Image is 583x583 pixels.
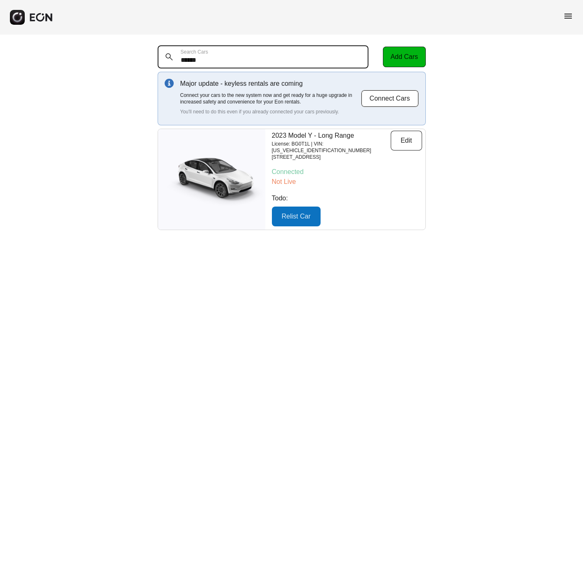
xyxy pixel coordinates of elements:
img: car [158,153,265,206]
label: Search Cars [181,49,208,55]
button: Connect Cars [361,90,419,107]
p: Not Live [272,177,422,187]
img: info [165,79,174,88]
button: Add Cars [383,47,426,67]
p: You'll need to do this even if you already connected your cars previously. [180,108,361,115]
p: Connect your cars to the new system now and get ready for a huge upgrade in increased safety and ... [180,92,361,105]
p: [STREET_ADDRESS] [272,154,391,160]
button: Edit [391,131,422,150]
p: Connected [272,167,422,177]
p: Major update - keyless rentals are coming [180,79,361,89]
span: menu [563,11,573,21]
p: License: BG0T1L | VIN: [US_VEHICLE_IDENTIFICATION_NUMBER] [272,141,391,154]
p: 2023 Model Y - Long Range [272,131,391,141]
button: Relist Car [272,207,321,226]
p: Todo: [272,193,422,203]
